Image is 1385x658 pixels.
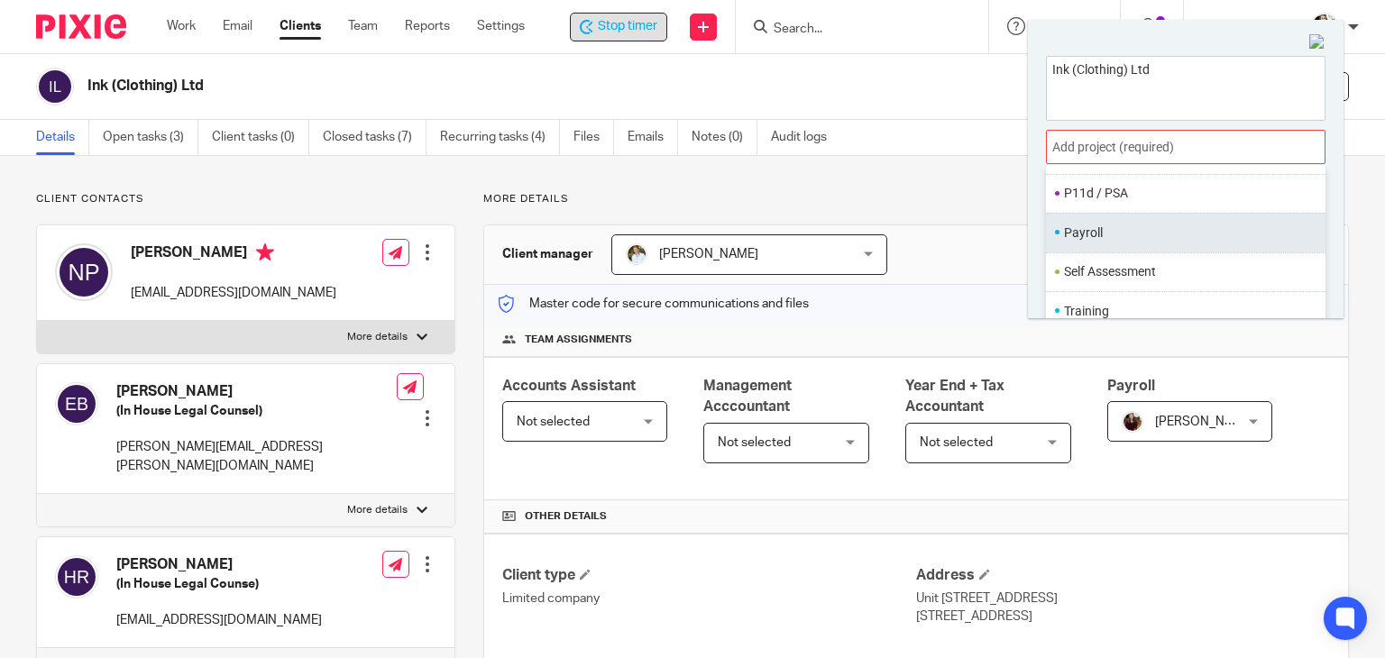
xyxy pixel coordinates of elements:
h5: (In House Legal Counse) [116,575,322,593]
h4: [PERSON_NAME] [131,243,336,266]
span: Other details [525,509,607,524]
p: More details [347,330,408,344]
img: MaxAcc_Sep21_ElliDeanPhoto_030.jpg [1310,13,1339,41]
h3: Client manager [502,245,593,263]
span: Not selected [718,436,791,449]
span: Payroll [1107,379,1155,393]
ul: Training [1046,291,1325,330]
h4: Address [916,566,1330,585]
img: svg%3E [55,382,98,425]
a: Recurring tasks (4) [440,120,560,155]
span: Accounts Assistant [502,379,636,393]
h4: Client type [502,566,916,585]
i: Primary [256,243,274,261]
a: Clients [280,17,321,35]
li: Favorite [1299,181,1321,206]
input: Search [772,22,934,38]
a: Open tasks (3) [103,120,198,155]
img: svg%3E [36,68,74,105]
p: More details [483,192,1349,206]
textarea: Ink (Clothing) Ltd [1047,57,1325,115]
div: Ink (Clothing) Ltd [570,13,667,41]
p: Client contacts [36,192,455,206]
span: Not selected [517,416,590,428]
li: P11d / PSA [1064,184,1299,203]
p: Unit [STREET_ADDRESS] [916,589,1330,608]
a: Email [223,17,252,35]
a: Details [36,120,89,155]
a: Emails [628,120,678,155]
li: Training [1064,302,1299,321]
li: Favorite [1299,298,1321,323]
a: Reports [405,17,450,35]
p: Limited company [502,589,916,608]
h5: (In House Legal Counsel) [116,402,397,420]
a: Work [167,17,196,35]
p: [PERSON_NAME][EMAIL_ADDRESS][PERSON_NAME][DOMAIN_NAME] [116,438,397,475]
img: Pixie [36,14,126,39]
img: MaxAcc_Sep21_ElliDeanPhoto_030.jpg [1122,411,1143,433]
span: Year End + Tax Accountant [905,379,1004,414]
p: Master code for secure communications and files [498,295,809,313]
a: Team [348,17,378,35]
span: Team assignments [525,333,632,347]
a: Settings [477,17,525,35]
a: Client tasks (0) [212,120,309,155]
a: Notes (0) [692,120,757,155]
ul: Self Assessment [1046,252,1325,291]
h4: [PERSON_NAME] [116,555,322,574]
p: [EMAIL_ADDRESS][DOMAIN_NAME] [116,611,322,629]
ul: P11d / PSA [1046,174,1325,213]
a: Files [573,120,614,155]
li: Self Assessment [1064,262,1299,281]
li: Favorite [1299,220,1321,244]
h2: Ink (Clothing) Ltd [87,77,901,96]
p: More details [347,503,408,517]
img: Close [1309,34,1325,50]
a: Audit logs [771,120,840,155]
a: Closed tasks (7) [323,120,427,155]
img: svg%3E [55,243,113,301]
p: [EMAIL_ADDRESS][DOMAIN_NAME] [131,284,336,302]
span: Not selected [920,436,993,449]
span: [PERSON_NAME] [659,248,758,260]
h4: [PERSON_NAME] [116,382,397,401]
span: Management Acccountant [703,379,792,414]
span: Stop timer [598,17,657,36]
li: Payroll [1064,224,1299,242]
span: [PERSON_NAME] [1155,416,1254,428]
ul: Payroll [1046,213,1325,251]
p: [STREET_ADDRESS] [916,608,1330,626]
img: svg%3E [55,555,98,599]
p: [PERSON_NAME] [1202,17,1301,35]
img: sarah-royle.jpg [626,243,647,265]
li: Favorite [1299,260,1321,284]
